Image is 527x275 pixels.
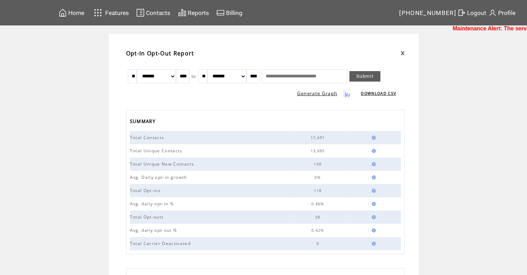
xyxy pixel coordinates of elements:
span: SUMMARY [130,116,157,128]
img: contacts.svg [136,8,145,17]
span: Home [68,9,84,16]
span: 0.86% [311,201,326,206]
span: Avg. Daily opt-in growth [130,174,189,180]
a: Logout [456,7,487,18]
img: help.gif [370,162,376,166]
span: 0% [315,175,323,180]
span: 0.42% [311,228,326,233]
img: help.gif [370,175,376,179]
img: help.gif [370,202,376,206]
span: 58 [315,215,322,220]
span: 17,691 [311,135,327,140]
a: Generate Graph [297,90,338,97]
span: Contacts [146,9,170,16]
a: Home [57,7,85,18]
img: help.gif [370,242,376,246]
img: chart.svg [178,8,186,17]
img: exit.svg [457,8,466,17]
img: home.svg [59,8,67,17]
img: help.gif [370,136,376,140]
span: Logout [467,9,486,16]
img: profile.svg [488,8,497,17]
img: creidtcard.svg [216,8,225,17]
span: Reports [188,9,209,16]
a: Submit [349,71,380,82]
span: Avg. daily opt-in % [130,201,176,207]
span: Total Unique Contacts [130,148,184,154]
span: 13,695 [311,148,327,153]
span: Total Unique New Contacts [130,161,196,167]
a: DOWNLOAD CSV [361,91,396,96]
span: Total Opt-ins [130,188,162,193]
span: to [192,74,196,79]
span: Billing [226,9,242,16]
img: help.gif [370,228,376,232]
span: Total Opt-outs [130,214,166,220]
a: Reports [177,7,210,18]
a: Contacts [135,7,171,18]
a: Features [91,6,130,20]
a: Profile [487,7,517,18]
span: [PHONE_NUMBER] [399,9,456,16]
span: Opt-In Opt-Out Report [126,49,194,57]
span: Total Contacts [130,135,166,140]
span: Avg. daily opt-out % [130,227,179,233]
span: 118 [314,188,323,193]
span: 0 [316,241,320,246]
span: Profile [498,9,516,16]
span: Total Carrier Deactivated [130,240,192,246]
img: features.svg [92,7,104,18]
span: 100 [314,162,323,167]
img: help.gif [370,189,376,193]
span: Features [105,9,129,16]
img: help.gif [370,215,376,219]
img: help.gif [370,149,376,153]
a: Billing [215,7,243,18]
